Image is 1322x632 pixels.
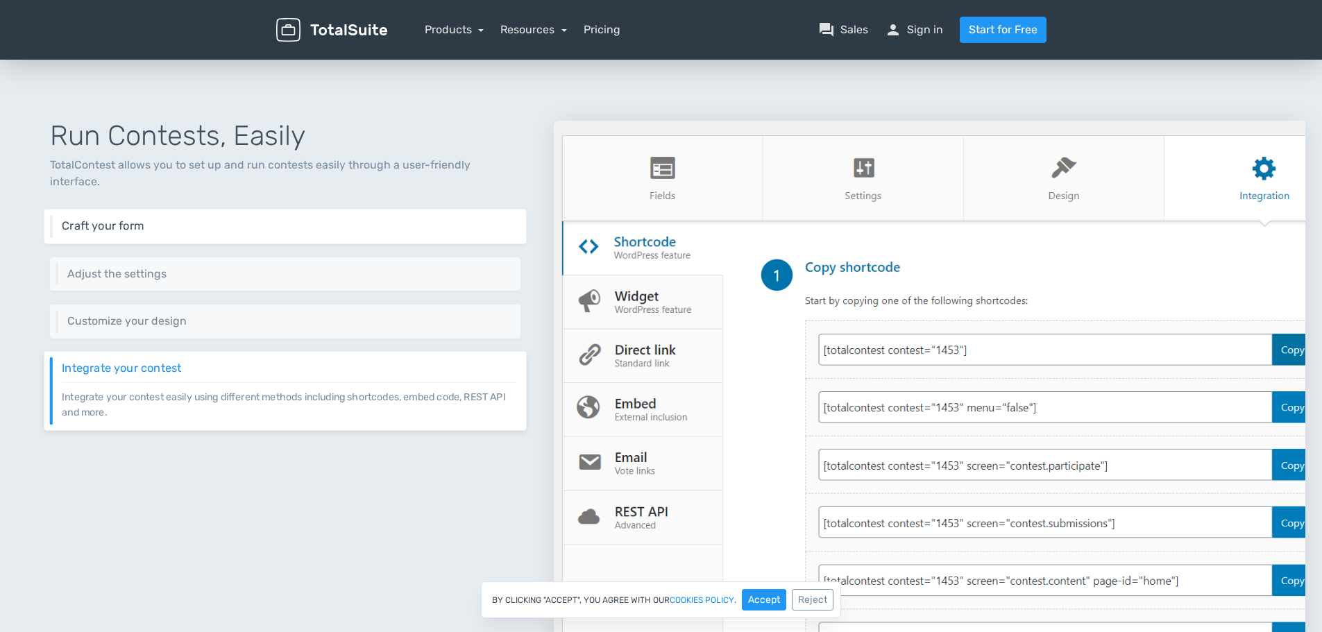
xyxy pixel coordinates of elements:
a: Start for Free [960,17,1046,43]
p: Craft your own submission form using 10+ different types of fields. [62,232,516,233]
button: Accept [742,589,786,610]
h6: Integrate your contest [62,362,516,375]
button: Reject [792,589,833,610]
a: personSign in [885,22,943,38]
p: Integrate your contest easily using different methods including shortcodes, embed code, REST API ... [62,382,516,419]
a: question_answerSales [818,22,868,38]
span: person [885,22,901,38]
h6: Adjust the settings [67,268,510,280]
a: Products [425,23,484,36]
h6: Customize your design [67,315,510,327]
div: By clicking "Accept", you agree with our . [481,581,841,618]
img: TotalSuite for WordPress [276,18,387,42]
a: cookies policy [670,596,734,604]
p: TotalContest allows you to set up and run contests easily through a user-friendly interface. [50,157,520,190]
span: question_answer [818,22,835,38]
a: Resources [500,23,567,36]
h1: Run Contests, Easily [50,121,520,151]
h6: Craft your form [62,220,516,232]
a: Pricing [584,22,620,38]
